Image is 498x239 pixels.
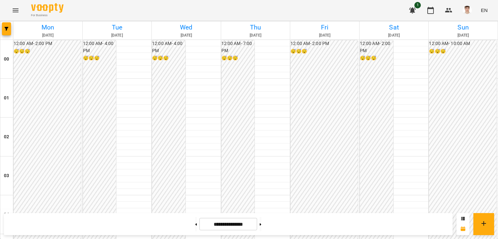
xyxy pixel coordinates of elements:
h6: 03 [4,172,9,179]
img: Voopty Logo [31,3,64,13]
h6: 😴😴😴 [360,55,393,62]
h6: 12:00 AM - 2:00 PM [360,40,393,54]
h6: 12:00 AM - 10:00 AM [429,40,496,47]
h6: Fri [291,22,358,32]
h6: 😴😴😴 [221,55,255,62]
h6: 😴😴😴 [429,48,496,55]
h6: 12:00 AM - 4:00 PM [83,40,116,54]
h6: 😴😴😴 [83,55,116,62]
span: For Business [31,13,64,17]
h6: 12:00 AM - 2:00 PM [290,40,358,47]
h6: [DATE] [84,32,151,39]
h6: [DATE] [430,32,497,39]
span: 1 [414,2,421,8]
h6: Mon [14,22,81,32]
h6: 12:00 AM - 7:00 PM [221,40,255,54]
h6: [DATE] [153,32,220,39]
h6: 12:00 AM - 4:00 PM [152,40,185,54]
h6: [DATE] [361,32,428,39]
button: Menu [8,3,23,18]
h6: [DATE] [291,32,358,39]
h6: Thu [222,22,289,32]
h6: 😴😴😴 [14,48,81,55]
img: 8fe045a9c59afd95b04cf3756caf59e6.jpg [463,6,472,15]
button: EN [478,4,490,16]
h6: 😴😴😴 [290,48,358,55]
h6: 😴😴😴 [152,55,185,62]
h6: [DATE] [222,32,289,39]
h6: [DATE] [14,32,81,39]
h6: 00 [4,56,9,63]
h6: Sat [361,22,428,32]
h6: 01 [4,95,9,102]
h6: 12:00 AM - 2:00 PM [14,40,81,47]
h6: Tue [84,22,151,32]
span: EN [481,7,488,14]
h6: Wed [153,22,220,32]
h6: 02 [4,133,9,141]
h6: Sun [430,22,497,32]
